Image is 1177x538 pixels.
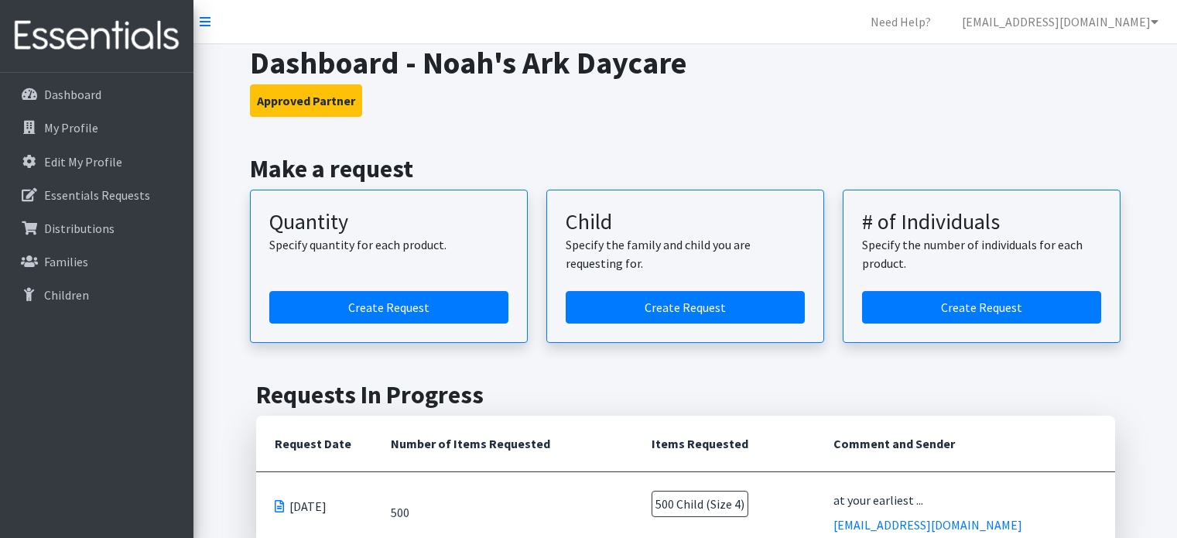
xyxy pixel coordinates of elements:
[6,213,187,244] a: Distributions
[858,6,943,37] a: Need Help?
[44,221,115,236] p: Distributions
[6,10,187,62] img: HumanEssentials
[566,291,805,324] a: Create a request for a child or family
[44,287,89,303] p: Children
[862,235,1101,272] p: Specify the number of individuals for each product.
[44,187,150,203] p: Essentials Requests
[250,44,1121,81] h1: Dashboard - Noah's Ark Daycare
[566,209,805,235] h3: Child
[633,416,815,472] th: Items Requested
[269,235,508,254] p: Specify quantity for each product.
[269,209,508,235] h3: Quantity
[652,491,748,517] span: 500 Child (Size 4)
[6,112,187,143] a: My Profile
[250,154,1121,183] h2: Make a request
[256,416,372,472] th: Request Date
[949,6,1171,37] a: [EMAIL_ADDRESS][DOMAIN_NAME]
[44,120,98,135] p: My Profile
[256,380,1115,409] h2: Requests In Progress
[289,497,327,516] span: [DATE]
[833,517,1022,533] a: [EMAIL_ADDRESS][DOMAIN_NAME]
[862,291,1101,324] a: Create a request by number of individuals
[44,87,101,102] p: Dashboard
[6,180,187,211] a: Essentials Requests
[372,416,633,472] th: Number of Items Requested
[6,279,187,310] a: Children
[833,491,1097,509] div: at your earliest ...
[6,146,187,177] a: Edit My Profile
[862,209,1101,235] h3: # of Individuals
[815,416,1115,472] th: Comment and Sender
[269,291,508,324] a: Create a request by quantity
[44,254,88,269] p: Families
[6,79,187,110] a: Dashboard
[6,246,187,277] a: Families
[44,154,122,170] p: Edit My Profile
[566,235,805,272] p: Specify the family and child you are requesting for.
[250,84,362,117] button: Approved Partner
